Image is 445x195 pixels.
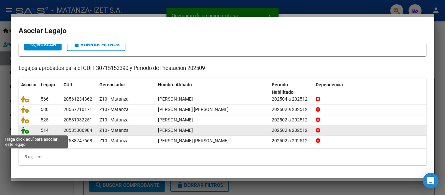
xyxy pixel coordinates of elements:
datatable-header-cell: CUIL [61,78,97,99]
div: 202502 a 202512 [272,137,310,145]
datatable-header-cell: Gerenciador [97,78,155,99]
datatable-header-cell: Asociar [19,78,38,99]
span: RIOS GALO EVALOY [158,96,193,102]
div: 202502 a 202512 [272,106,310,113]
span: 525 [41,117,49,122]
span: 514 [41,128,49,133]
span: PAZ CRUZ ALMA FRANCHESCA [158,138,229,143]
h2: Asociar Legajo [19,25,426,37]
button: Borrar Filtros [67,38,125,51]
div: 5 registros [19,149,426,165]
span: Z10 - Matanza [99,128,129,133]
span: Periodo Habilitado [272,82,294,95]
span: Z10 - Matanza [99,107,129,112]
button: Buscar [24,39,62,50]
span: Dependencia [316,82,343,87]
datatable-header-cell: Nombre Afiliado [155,78,269,99]
div: 20581032251 [64,116,92,124]
span: Z10 - Matanza [99,96,129,102]
datatable-header-cell: Legajo [38,78,61,99]
span: Z10 - Matanza [99,117,129,122]
span: Legajo [41,82,55,87]
span: Nombre Afiliado [158,82,192,87]
span: OCAMPO LEON [158,117,193,122]
span: QUIROZ JUAN MATEO [158,128,193,133]
span: 530 [41,107,49,112]
div: 27588747668 [64,137,92,145]
div: 202502 a 202512 [272,116,310,124]
div: 20567210171 [64,106,92,113]
span: Buscar [29,42,56,48]
span: 566 [41,96,49,102]
span: Z10 - Matanza [99,138,129,143]
span: 489 [41,138,49,143]
mat-icon: search [29,40,37,48]
span: RAMIREZ FERNANDO JESUS [158,107,229,112]
div: Open Intercom Messenger [423,173,438,188]
div: 20561234362 [64,95,92,103]
p: Legajos aprobados para el CUIT 30715153390 y Período de Prestación 202509 [19,64,426,73]
mat-icon: delete [73,40,80,48]
span: CUIL [64,82,73,87]
div: 202502 a 202512 [272,127,310,134]
datatable-header-cell: Periodo Habilitado [269,78,313,99]
span: Asociar [21,82,37,87]
span: Gerenciador [99,82,125,87]
datatable-header-cell: Dependencia [313,78,427,99]
div: 20585306984 [64,127,92,134]
span: Borrar Filtros [73,42,120,48]
div: 202504 a 202512 [272,95,310,103]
